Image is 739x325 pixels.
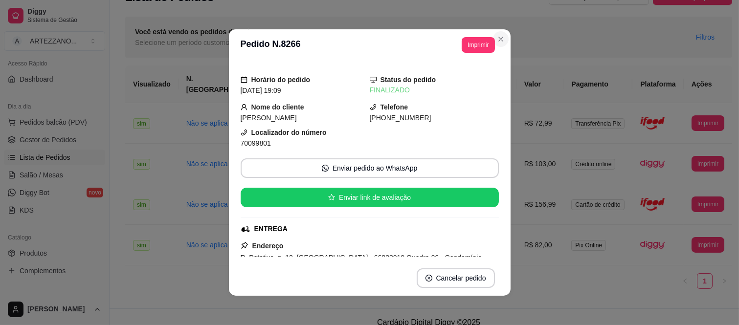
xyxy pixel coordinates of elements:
div: FINALIZADO [370,85,499,95]
strong: Horário do pedido [251,76,311,84]
span: phone [241,129,247,136]
strong: Status do pedido [381,76,436,84]
h3: Pedido N. 8266 [241,37,301,53]
button: close-circleCancelar pedido [417,268,495,288]
span: [PHONE_NUMBER] [370,114,431,122]
div: ENTREGA [254,224,288,234]
strong: Endereço [252,242,284,250]
button: Imprimir [462,37,494,53]
span: desktop [370,76,377,83]
span: whats-app [322,165,329,172]
span: 70099801 [241,139,271,147]
span: [PERSON_NAME] [241,114,297,122]
span: calendar [241,76,247,83]
strong: Localizador do número [251,129,327,136]
span: user [241,104,247,110]
span: pushpin [241,241,248,249]
strong: Nome do cliente [251,103,304,111]
strong: Telefone [381,103,408,111]
span: phone [370,104,377,110]
button: starEnviar link de avaliação [241,188,499,207]
span: R. Patativa, n. 12, [GEOGRAPHIC_DATA] - 66823010 Quadra 26 - Condomínio cidade [GEOGRAPHIC_DATA] [241,254,482,273]
span: [DATE] 19:09 [241,87,281,94]
span: star [328,194,335,201]
button: Close [493,31,509,47]
button: whats-appEnviar pedido ao WhatsApp [241,158,499,178]
span: close-circle [425,275,432,282]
